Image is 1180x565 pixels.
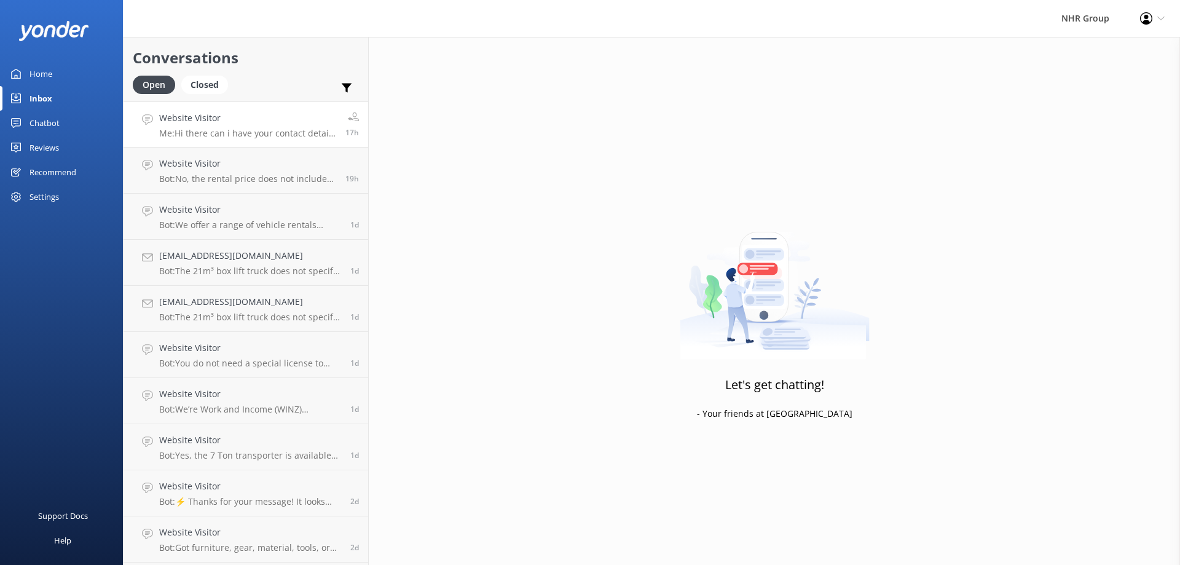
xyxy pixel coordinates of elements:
[124,516,368,563] a: Website VisitorBot:Got furniture, gear, material, tools, or freight to move? Take our quiz to fin...
[159,341,341,355] h4: Website Visitor
[124,470,368,516] a: Website VisitorBot:⚡ Thanks for your message! It looks like this one might be best handled by our...
[29,135,59,160] div: Reviews
[350,358,359,368] span: Sep 29 2025 08:45pm (UTC +13:00) Pacific/Auckland
[350,404,359,414] span: Sep 29 2025 04:23pm (UTC +13:00) Pacific/Auckland
[159,404,341,415] p: Bot: We’re Work and Income (WINZ) registered suppliers, so you can trust us to help you with your...
[124,332,368,378] a: Website VisitorBot:You do not need a special license to hire an 18-seater minibus as long as you ...
[159,312,341,323] p: Bot: The 21m³ box lift truck does not specify unlimited kilometres in the provided details.
[680,206,870,360] img: artwork of a man stealing a conversation from at giant smartphone
[159,295,341,309] h4: [EMAIL_ADDRESS][DOMAIN_NAME]
[159,526,341,539] h4: Website Visitor
[350,542,359,553] span: Sep 29 2025 12:55am (UTC +13:00) Pacific/Auckland
[124,148,368,194] a: Website VisitorBot:No, the rental price does not include fuel. If the vehicle is returned without...
[159,157,336,170] h4: Website Visitor
[350,496,359,507] span: Sep 29 2025 09:45am (UTC +13:00) Pacific/Auckland
[159,433,341,447] h4: Website Visitor
[133,46,359,69] h2: Conversations
[124,240,368,286] a: [EMAIL_ADDRESS][DOMAIN_NAME]Bot:The 21m³ box lift truck does not specify unlimited kilometres in ...
[29,86,52,111] div: Inbox
[133,77,181,91] a: Open
[159,128,336,139] p: Me: Hi there can i have your contact details so we can explain you more
[350,219,359,230] span: Sep 30 2025 09:48am (UTC +13:00) Pacific/Auckland
[350,312,359,322] span: Sep 29 2025 09:50pm (UTC +13:00) Pacific/Auckland
[181,77,234,91] a: Closed
[350,450,359,460] span: Sep 29 2025 01:20pm (UTC +13:00) Pacific/Auckland
[697,407,852,421] p: - Your friends at [GEOGRAPHIC_DATA]
[159,173,336,184] p: Bot: No, the rental price does not include fuel. If the vehicle is returned without a full tank, ...
[29,160,76,184] div: Recommend
[159,450,341,461] p: Bot: Yes, the 7 Ton transporter is available in [GEOGRAPHIC_DATA]. It is designed for moving cars...
[29,61,52,86] div: Home
[133,76,175,94] div: Open
[29,111,60,135] div: Chatbot
[725,375,824,395] h3: Let's get chatting!
[124,194,368,240] a: Website VisitorBot:We offer a range of vehicle rentals including compact, mid-size, full-size, an...
[350,266,359,276] span: Sep 30 2025 02:17am (UTC +13:00) Pacific/Auckland
[159,266,341,277] p: Bot: The 21m³ box lift truck does not specify unlimited kilometres in the knowledge base.
[159,542,341,553] p: Bot: Got furniture, gear, material, tools, or freight to move? Take our quiz to find the best veh...
[181,76,228,94] div: Closed
[159,496,341,507] p: Bot: ⚡ Thanks for your message! It looks like this one might be best handled by our team directly...
[124,378,368,424] a: Website VisitorBot:We’re Work and Income (WINZ) registered suppliers, so you can trust us to help...
[345,173,359,184] span: Sep 30 2025 02:42pm (UTC +13:00) Pacific/Auckland
[124,424,368,470] a: Website VisitorBot:Yes, the 7 Ton transporter is available in [GEOGRAPHIC_DATA]. It is designed f...
[159,219,341,231] p: Bot: We offer a range of vehicle rentals including compact, mid-size, full-size, and hybrid optio...
[124,286,368,332] a: [EMAIL_ADDRESS][DOMAIN_NAME]Bot:The 21m³ box lift truck does not specify unlimited kilometres in ...
[159,358,341,369] p: Bot: You do not need a special license to hire an 18-seater minibus as long as you have a NZ full...
[38,504,88,528] div: Support Docs
[124,101,368,148] a: Website VisitorMe:Hi there can i have your contact details so we can explain you more17h
[159,203,341,216] h4: Website Visitor
[54,528,71,553] div: Help
[159,249,341,263] h4: [EMAIL_ADDRESS][DOMAIN_NAME]
[18,21,89,41] img: yonder-white-logo.png
[159,387,341,401] h4: Website Visitor
[159,111,336,125] h4: Website Visitor
[159,480,341,493] h4: Website Visitor
[345,127,359,138] span: Sep 30 2025 03:55pm (UTC +13:00) Pacific/Auckland
[29,184,59,209] div: Settings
